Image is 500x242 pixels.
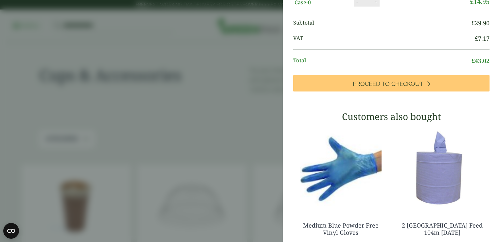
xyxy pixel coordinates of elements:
bdi: 29.90 [472,19,490,27]
span: £ [475,34,478,42]
span: £ [472,57,475,65]
span: Subtotal [293,19,472,28]
button: Open CMP widget [3,223,19,239]
img: 3630017-2-Ply-Blue-Centre-Feed-104m [395,127,490,209]
h3: Customers also bought [293,111,490,122]
span: £ [472,19,475,27]
span: Proceed to Checkout [353,80,423,88]
bdi: 7.17 [475,34,490,42]
span: VAT [293,34,475,43]
bdi: 43.02 [472,57,490,65]
span: Total [293,56,472,65]
a: 2 [GEOGRAPHIC_DATA] Feed 104m [DATE] [402,221,483,236]
img: 4130015J-Blue-Vinyl-Powder-Free-Gloves-Medium [293,127,388,209]
a: Proceed to Checkout [293,75,490,91]
a: Medium Blue Powder Free Vinyl Gloves [303,221,379,236]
